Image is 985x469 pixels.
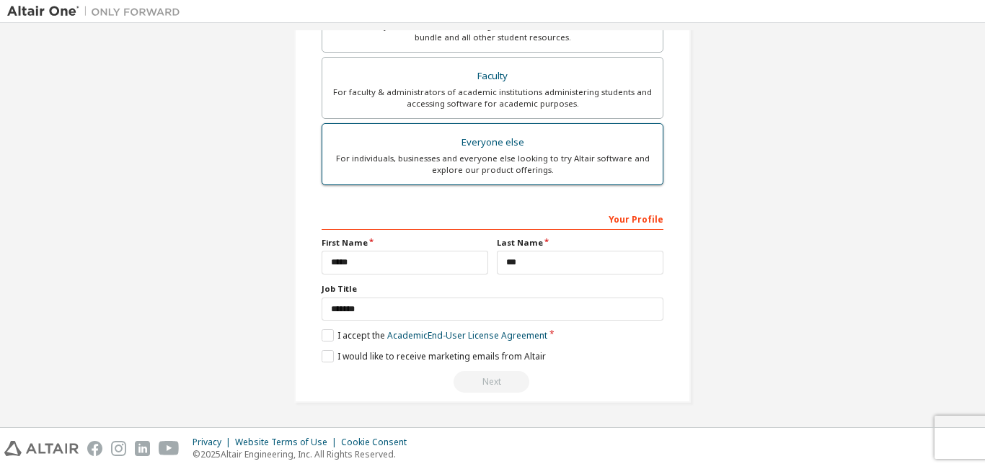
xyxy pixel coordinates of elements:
[497,237,663,249] label: Last Name
[331,86,654,110] div: For faculty & administrators of academic institutions administering students and accessing softwa...
[193,437,235,448] div: Privacy
[322,237,488,249] label: First Name
[331,133,654,153] div: Everyone else
[193,448,415,460] p: © 2025 Altair Engineering, Inc. All Rights Reserved.
[331,20,654,43] div: For currently enrolled students looking to access the free Altair Student Edition bundle and all ...
[331,66,654,86] div: Faculty
[387,329,547,341] a: Academic End-User License Agreement
[322,350,546,362] label: I would like to receive marketing emails from Altair
[7,4,187,19] img: Altair One
[87,441,102,456] img: facebook.svg
[135,441,150,456] img: linkedin.svg
[322,371,663,393] div: You need to provide your academic email
[159,441,180,456] img: youtube.svg
[322,329,547,341] label: I accept the
[4,441,79,456] img: altair_logo.svg
[111,441,126,456] img: instagram.svg
[235,437,341,448] div: Website Terms of Use
[331,153,654,176] div: For individuals, businesses and everyone else looking to try Altair software and explore our prod...
[322,283,663,295] label: Job Title
[341,437,415,448] div: Cookie Consent
[322,207,663,230] div: Your Profile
